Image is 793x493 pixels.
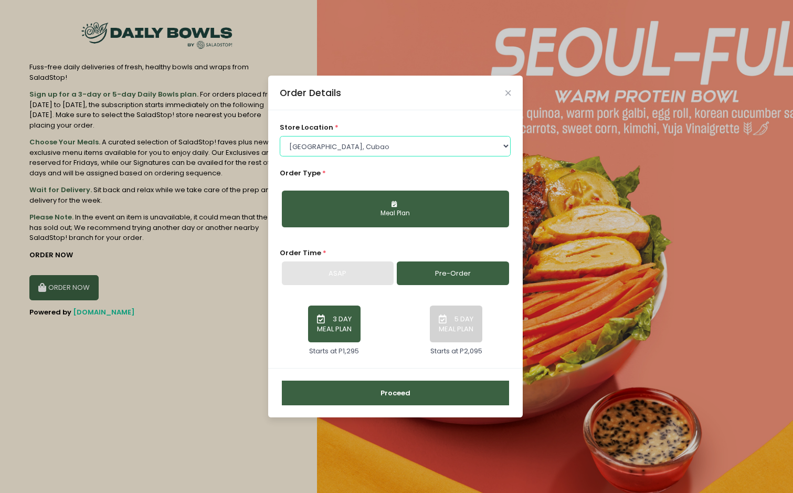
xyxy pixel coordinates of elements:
div: Order Details [280,86,341,100]
button: 5 DAY MEAL PLAN [430,306,482,342]
a: Pre-Order [397,261,509,286]
span: Order Type [280,168,321,178]
div: Meal Plan [289,209,502,218]
div: Starts at P1,295 [309,346,359,356]
span: store location [280,122,333,132]
button: 3 DAY MEAL PLAN [308,306,361,342]
div: Starts at P2,095 [430,346,482,356]
button: Meal Plan [282,191,509,227]
span: Order Time [280,248,321,258]
button: Proceed [282,381,509,406]
button: Close [505,90,511,96]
